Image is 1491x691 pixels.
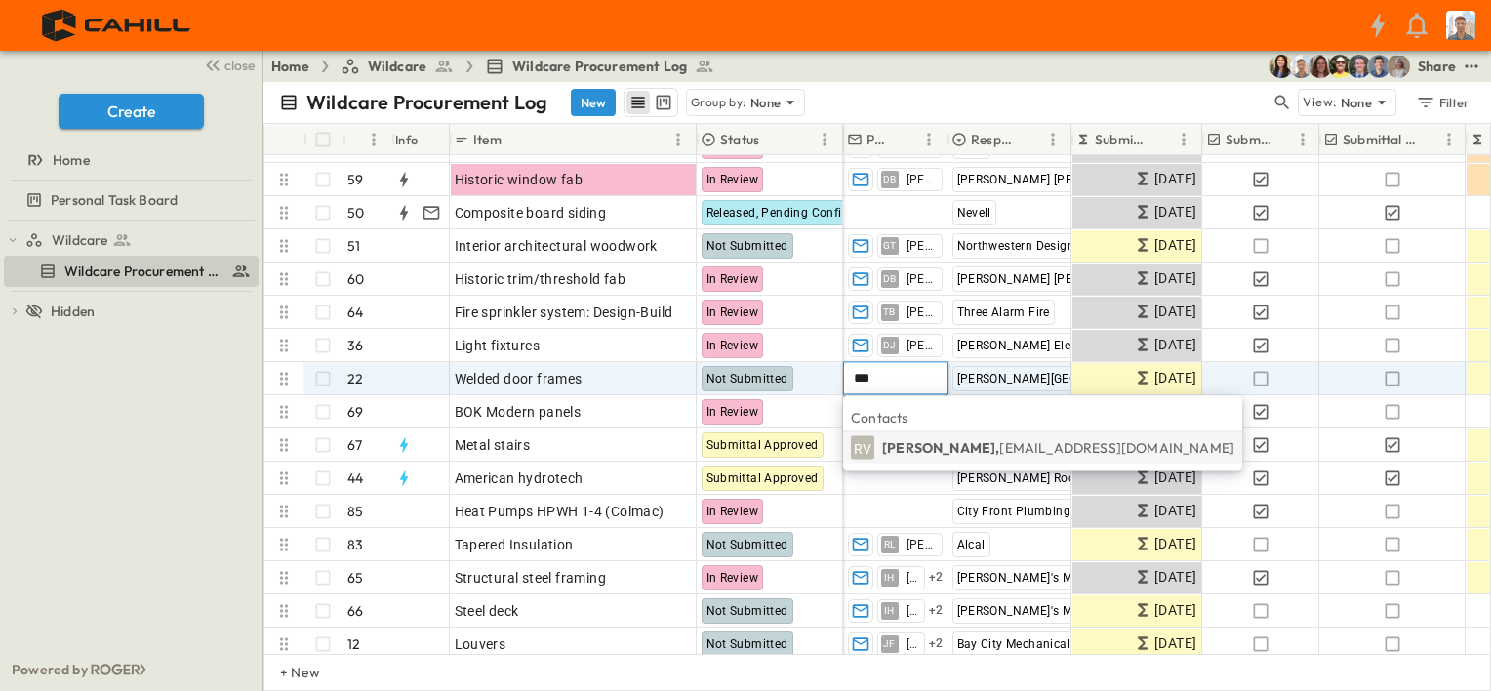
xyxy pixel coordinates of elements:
[59,94,204,129] button: Create
[196,51,259,78] button: close
[651,91,675,114] button: kanban view
[917,128,941,151] button: Menu
[1303,92,1337,113] p: View:
[4,184,259,216] div: Personal Task Boardtest
[907,603,916,619] span: [PERSON_NAME]
[957,604,1094,618] span: [PERSON_NAME]'s Metal
[884,577,895,578] span: IH
[347,269,364,289] p: 60
[1387,55,1410,78] img: Gondica Strykers (gstrykers@cahill-sf.com)
[1154,301,1196,323] span: [DATE]
[1154,367,1196,389] span: [DATE]
[706,305,759,319] span: In Review
[706,604,788,618] span: Not Submitted
[929,568,944,588] span: + 2
[455,568,607,588] span: Structural steel framing
[455,170,584,189] span: Historic window fab
[907,271,934,287] span: [PERSON_NAME]
[1343,130,1418,149] p: Submittal Approved?
[52,230,107,250] span: Wildcare
[907,338,934,353] span: [PERSON_NAME]
[455,402,582,422] span: BOK Modern panels
[896,129,917,150] button: Sort
[64,262,223,281] span: Wildcare Procurement Log
[706,372,788,386] span: Not Submitted
[347,535,363,554] p: 83
[884,610,895,611] span: IH
[1422,129,1443,150] button: Sort
[706,405,759,419] span: In Review
[512,57,687,76] span: Wildcare Procurement Log
[4,224,259,256] div: Wildcaretest
[343,124,391,155] div: #
[347,502,363,521] p: 85
[350,129,372,150] button: Sort
[455,502,665,521] span: Heat Pumps HPWH 1-4 (Colmac)
[455,435,531,455] span: Metal stairs
[706,206,858,220] span: Released, Pending Confirm
[1269,55,1293,78] img: Kim Bowen (kbowen@cahill-sf.com)
[1328,55,1351,78] img: Kevin Lewis (klewis@cahill-sf.com)
[1154,201,1196,224] span: [DATE]
[455,303,673,322] span: Fire sprinkler system: Design-Build
[957,206,991,220] span: Nevell
[347,435,362,455] p: 67
[957,305,1050,319] span: Three Alarm Fire
[4,146,255,174] a: Home
[25,226,255,254] a: Wildcare
[883,643,896,644] span: JF
[473,130,502,149] p: Item
[851,408,1234,427] p: Contacts
[1150,129,1172,150] button: Sort
[485,57,714,76] a: Wildcare Procurement Log
[971,130,1016,149] p: Responsible Contractor
[813,128,836,151] button: Menu
[957,372,1170,386] span: [PERSON_NAME][GEOGRAPHIC_DATA]
[23,5,212,46] img: 4f72bfc4efa7236828875bac24094a5ddb05241e32d018417354e964050affa1.png
[1437,128,1461,151] button: Menu
[907,172,934,187] span: [PERSON_NAME]
[907,305,934,320] span: [PERSON_NAME]
[1341,93,1372,112] p: None
[999,439,1234,457] span: [EMAIL_ADDRESS][DOMAIN_NAME]
[706,637,788,651] span: Not Submitted
[1154,334,1196,356] span: [DATE]
[1154,533,1196,555] span: [DATE]
[1415,92,1471,113] div: Filter
[1291,128,1314,151] button: Menu
[706,438,819,452] span: Submittal Approved
[455,634,506,654] span: Louvers
[1418,57,1456,76] div: Share
[571,89,616,116] button: New
[666,128,690,151] button: Menu
[706,339,759,352] span: In Review
[1348,55,1371,78] img: Jared Salin (jsalin@cahill-sf.com)
[455,236,658,256] span: Interior architectural woodwork
[957,173,1148,186] span: [PERSON_NAME] [PERSON_NAME]
[883,245,897,246] span: GT
[691,93,746,112] p: Group by:
[1446,11,1475,40] img: Profile Picture
[391,124,450,155] div: Info
[347,568,363,588] p: 65
[957,239,1075,253] span: Northwestern Design
[957,505,1071,518] span: City Front Plumbing
[706,571,759,585] span: In Review
[957,538,986,551] span: Alcal
[280,663,292,682] p: + New
[4,258,255,285] a: Wildcare Procurement Log
[341,57,454,76] a: Wildcare
[51,302,95,321] span: Hidden
[624,88,678,117] div: table view
[505,129,527,150] button: Sort
[854,447,872,448] span: RV
[706,505,759,518] span: In Review
[1154,566,1196,589] span: [DATE]
[884,544,896,545] span: RL
[455,601,519,621] span: Steel deck
[1408,89,1475,116] button: Filter
[455,269,626,289] span: Historic trim/threshold fab
[347,303,363,322] p: 64
[1367,55,1390,78] img: Will Nethercutt (wnethercutt@cahill-sf.com)
[1154,632,1196,655] span: [DATE]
